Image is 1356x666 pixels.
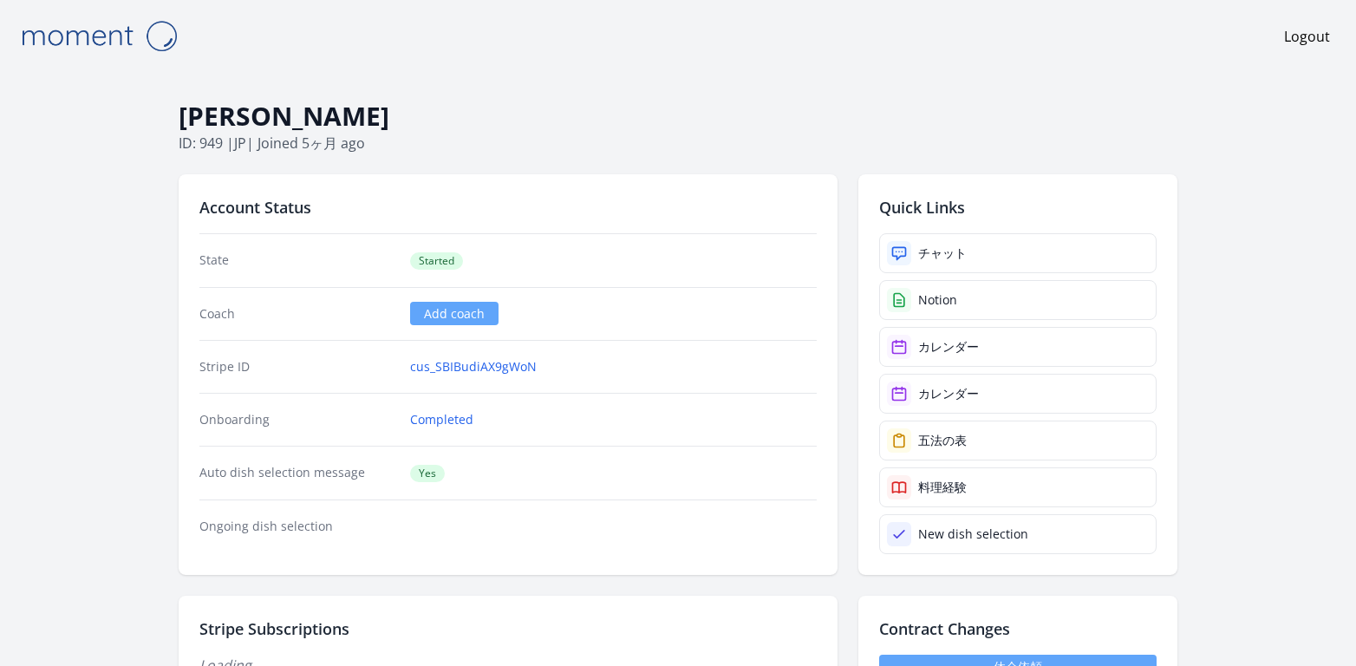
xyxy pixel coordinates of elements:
div: 料理経験 [918,479,967,496]
a: カレンダー [879,327,1157,367]
h1: [PERSON_NAME] [179,100,1177,133]
dt: State [199,251,396,270]
span: Started [410,252,463,270]
a: New dish selection [879,514,1157,554]
a: Completed [410,411,473,428]
dt: Auto dish selection message [199,464,396,482]
a: 五法の表 [879,421,1157,460]
dt: Stripe ID [199,358,396,375]
div: 五法の表 [918,432,967,449]
a: Add coach [410,302,499,325]
div: カレンダー [918,385,979,402]
h2: Stripe Subscriptions [199,617,817,641]
a: Logout [1284,26,1330,47]
h2: Quick Links [879,195,1157,219]
h2: Contract Changes [879,617,1157,641]
h2: Account Status [199,195,817,219]
dt: Onboarding [199,411,396,428]
p: ID: 949 | | Joined 5ヶ月 ago [179,133,1177,153]
div: New dish selection [918,526,1028,543]
div: カレンダー [918,338,979,356]
a: cus_SBIBudiAX9gWoN [410,358,537,375]
a: カレンダー [879,374,1157,414]
a: Notion [879,280,1157,320]
span: Yes [410,465,445,482]
span: jp [234,134,246,153]
a: 料理経験 [879,467,1157,507]
a: チャット [879,233,1157,273]
dt: Ongoing dish selection [199,518,396,535]
div: チャット [918,245,967,262]
dt: Coach [199,305,396,323]
div: Notion [918,291,957,309]
img: Moment [12,14,186,58]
